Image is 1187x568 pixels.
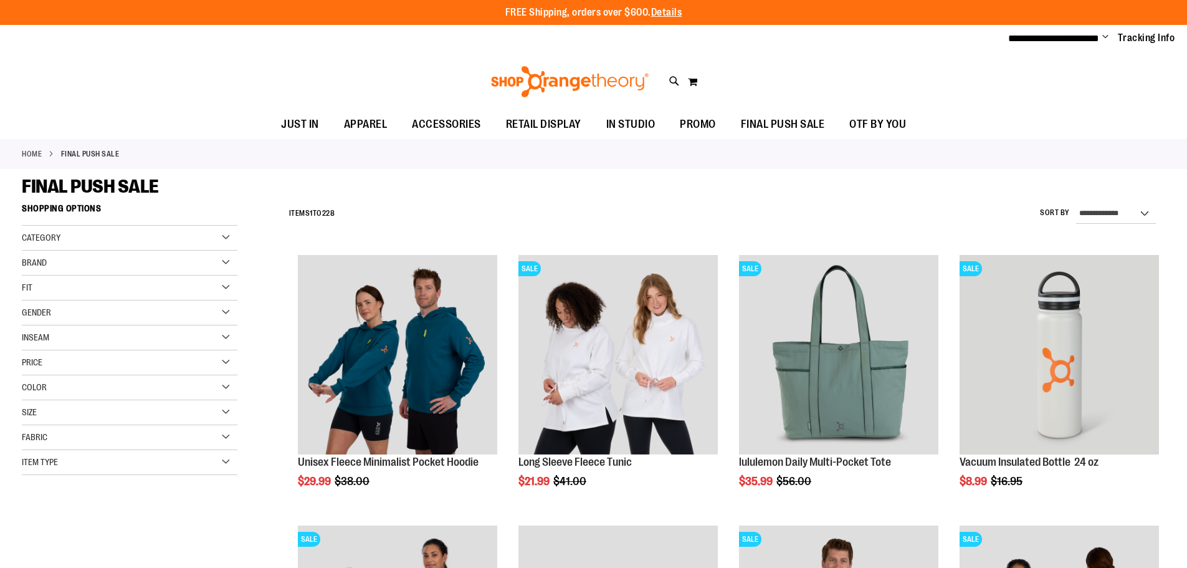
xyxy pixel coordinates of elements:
[512,249,724,519] div: product
[322,209,335,218] span: 228
[298,532,320,547] span: SALE
[667,110,728,139] a: PROMO
[776,475,813,488] span: $56.00
[22,457,58,467] span: Item Type
[22,198,237,226] strong: Shopping Options
[289,204,335,223] h2: Items to
[506,110,581,138] span: RETAIL DISPLAY
[739,255,938,456] a: lululemon Daily Multi-Pocket ToteSALE
[335,475,371,488] span: $38.00
[489,66,651,97] img: Shop Orangetheory
[518,456,632,468] a: Long Sleeve Fleece Tunic
[292,249,503,519] div: product
[733,249,945,519] div: product
[518,255,718,456] a: Product image for Fleece Long SleeveSALE
[331,110,400,139] a: APPAREL
[849,110,906,138] span: OTF BY YOU
[739,532,761,547] span: SALE
[991,475,1024,488] span: $16.95
[680,110,716,138] span: PROMO
[493,110,594,139] a: RETAIL DISPLAY
[739,261,761,276] span: SALE
[960,255,1159,455] img: Vacuum Insulated Bottle 24 oz
[518,475,551,488] span: $21.99
[298,475,333,488] span: $29.99
[1102,32,1108,44] button: Account menu
[298,255,497,455] img: Unisex Fleece Minimalist Pocket Hoodie
[505,6,682,20] p: FREE Shipping, orders over $600.
[298,456,479,468] a: Unisex Fleece Minimalist Pocket Hoodie
[518,255,718,455] img: Product image for Fleece Long Sleeve
[269,110,331,139] a: JUST IN
[553,475,588,488] span: $41.00
[739,456,891,468] a: lululemon Daily Multi-Pocket Tote
[22,176,159,197] span: FINAL PUSH SALE
[22,382,47,392] span: Color
[344,110,388,138] span: APPAREL
[739,475,775,488] span: $35.99
[22,148,42,160] a: Home
[412,110,481,138] span: ACCESSORIES
[837,110,918,139] a: OTF BY YOU
[22,357,42,367] span: Price
[298,255,497,456] a: Unisex Fleece Minimalist Pocket Hoodie
[22,432,47,442] span: Fabric
[960,532,982,547] span: SALE
[22,307,51,317] span: Gender
[651,7,682,18] a: Details
[61,148,120,160] strong: FINAL PUSH SALE
[281,110,319,138] span: JUST IN
[1118,31,1175,45] a: Tracking Info
[22,332,49,342] span: Inseam
[953,249,1165,519] div: product
[728,110,837,138] a: FINAL PUSH SALE
[960,475,989,488] span: $8.99
[606,110,655,138] span: IN STUDIO
[960,456,1099,468] a: Vacuum Insulated Bottle 24 oz
[594,110,668,139] a: IN STUDIO
[741,110,825,138] span: FINAL PUSH SALE
[22,233,60,243] span: Category
[739,255,938,455] img: lululemon Daily Multi-Pocket Tote
[1040,208,1070,218] label: Sort By
[399,110,493,139] a: ACCESSORIES
[22,282,32,292] span: Fit
[310,209,313,218] span: 1
[960,261,982,276] span: SALE
[22,407,37,417] span: Size
[518,261,541,276] span: SALE
[960,255,1159,456] a: Vacuum Insulated Bottle 24 ozSALE
[22,258,47,267] span: Brand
